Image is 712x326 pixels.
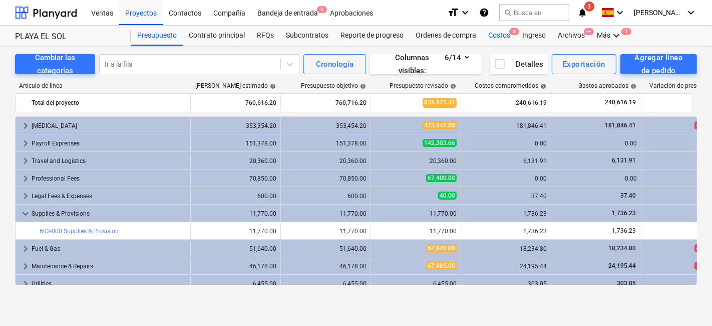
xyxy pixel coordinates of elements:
[285,95,367,111] div: 760,716.20
[183,26,251,46] div: Contrato principal
[285,140,367,147] div: 151,378.00
[301,82,366,89] div: Presupuesto objetivo
[285,245,367,252] div: 51,640.00
[459,7,471,19] i: keyboard_arrow_down
[20,190,32,202] span: keyboard_arrow_right
[662,278,712,326] div: Widget de chat
[20,208,32,220] span: keyboard_arrow_down
[604,122,637,129] span: 181,846.41
[131,26,183,46] div: Presupuesto
[610,30,622,42] i: keyboard_arrow_down
[552,26,591,46] div: Archivos
[490,54,548,74] button: Detalles
[285,175,367,182] div: 70,850.00
[607,245,637,252] span: 18,234.80
[504,9,512,17] span: search
[475,82,546,89] div: Costos comprometidos
[32,258,186,274] div: Maintenance & Repairs
[15,54,95,74] button: Cambiar las categorías
[303,54,366,74] button: Cronología
[32,206,186,222] div: Supplies & Provisions
[195,280,276,287] div: 6,455.00
[482,26,516,46] div: Costos
[382,51,470,78] div: Columnas visibles : 6/14
[604,98,637,107] span: 240,616.19
[631,51,686,78] div: Agregar línea de pedido
[577,7,587,19] i: notifications
[465,175,547,182] div: 0.00
[563,58,605,71] div: Exportación
[375,228,457,235] div: 11,770.00
[662,278,712,326] iframe: Chat Widget
[195,140,276,147] div: 151,378.00
[465,228,547,235] div: 1,736.23
[423,98,457,107] span: 835,621.41
[423,139,457,147] span: 142,303.66
[370,54,482,74] button: Columnas visibles:6/14
[15,82,190,89] div: Artículo de línea
[611,157,637,164] span: 6,131.91
[20,260,32,272] span: keyboard_arrow_right
[584,28,594,35] span: 9+
[448,83,456,89] span: help
[465,157,547,165] div: 6,131.91
[375,157,457,165] div: 20,360.00
[20,155,32,167] span: keyboard_arrow_right
[251,26,280,46] a: RFQs
[552,54,616,74] button: Exportación
[32,188,186,204] div: Legal Fees & Expenses
[578,82,636,89] div: Gastos aprobados
[32,135,186,151] div: Payroll Exprenses
[499,4,569,21] button: Busca en
[195,175,276,182] div: 70,850.00
[426,262,457,270] span: 67,985.00
[584,2,594,12] span: 3
[20,278,32,290] span: keyboard_arrow_right
[616,280,637,287] span: 303.05
[555,140,637,147] div: 0.00
[32,95,186,111] div: Total del proyecto
[438,192,457,200] span: 40.00
[195,193,276,200] div: 600.00
[552,26,591,46] a: Archivos9+
[40,228,119,235] a: 603-000 Supplies & Provision
[614,7,626,19] i: keyboard_arrow_down
[195,95,276,111] div: 760,616.20
[268,83,276,89] span: help
[509,28,519,35] span: 3
[426,174,457,182] span: 67,400.00
[285,263,367,270] div: 46,178.00
[32,171,186,187] div: Professional Fees
[375,210,457,217] div: 11,770.00
[620,54,697,74] button: Agregar línea de pedido
[634,9,684,17] span: [PERSON_NAME]
[195,157,276,165] div: 20,360.00
[32,241,186,257] div: Fuel & Gas
[20,137,32,149] span: keyboard_arrow_right
[285,157,367,165] div: 20,360.00
[317,6,327,13] span: 8
[195,228,276,235] div: 11,770.00
[685,7,697,19] i: keyboard_arrow_down
[390,82,456,89] div: Presupuesto revisado
[334,26,410,46] a: Reporte de progreso
[516,26,552,46] a: Ingreso
[591,26,628,46] div: Más
[465,210,547,217] div: 1,736.23
[465,95,547,111] div: 240,616.19
[32,118,186,134] div: [MEDICAL_DATA]
[32,153,186,169] div: Travel and Logistics
[426,244,457,252] span: 62,840.00
[375,280,457,287] div: 6,455.00
[423,121,457,129] span: 423,945.00
[465,280,547,287] div: 303.05
[465,263,547,270] div: 24,195.44
[555,175,637,182] div: 0.00
[465,122,547,129] div: 181,846.41
[465,193,547,200] div: 37.40
[15,32,119,42] div: PLAYA EL SOL
[195,82,276,89] div: [PERSON_NAME] estimado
